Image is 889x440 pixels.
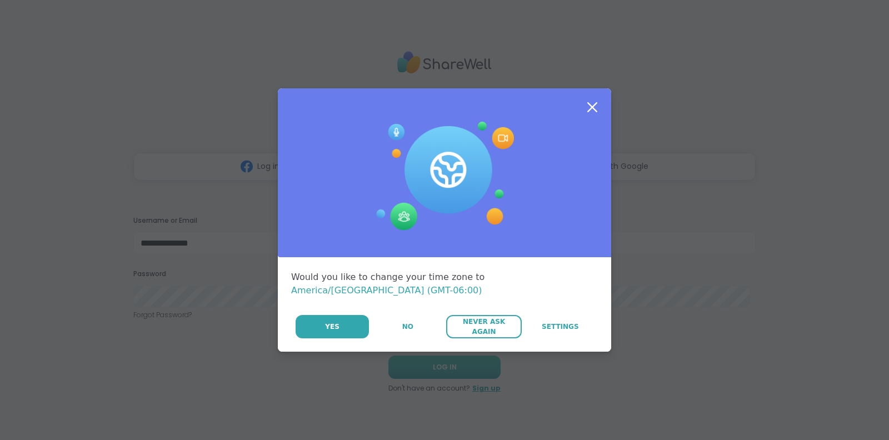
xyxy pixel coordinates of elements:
[291,271,598,297] div: Would you like to change your time zone to
[402,322,413,332] span: No
[542,322,579,332] span: Settings
[296,315,369,338] button: Yes
[446,315,521,338] button: Never Ask Again
[325,322,339,332] span: Yes
[291,285,482,296] span: America/[GEOGRAPHIC_DATA] (GMT-06:00)
[370,315,445,338] button: No
[452,317,516,337] span: Never Ask Again
[375,122,514,231] img: Session Experience
[523,315,598,338] a: Settings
